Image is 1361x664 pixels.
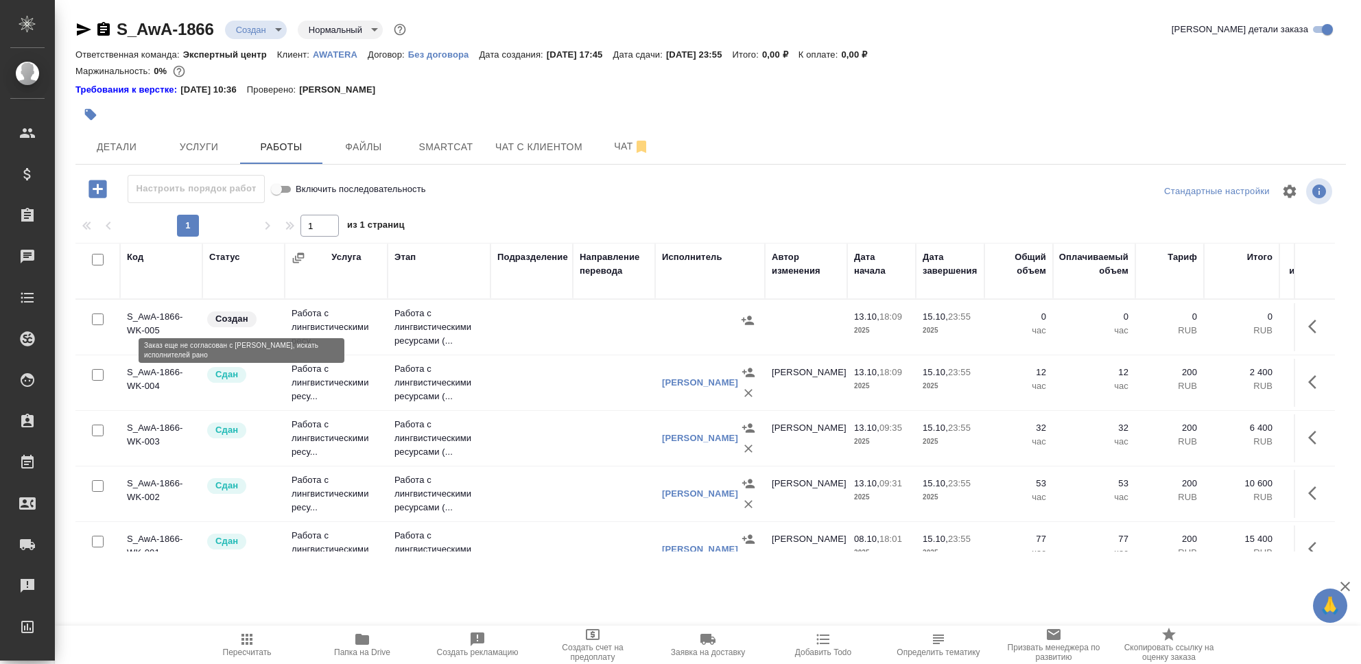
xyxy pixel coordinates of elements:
[923,490,978,504] p: 2025
[854,435,909,449] p: 2025
[215,479,238,493] p: Сдан
[1142,477,1197,490] p: 200
[120,470,202,518] td: S_AwA-1866-WK-002
[292,251,305,265] button: Сгруппировать
[127,250,143,264] div: Код
[391,21,409,38] button: Доп статусы указывают на важность/срочность заказа
[1142,490,1197,504] p: RUB
[841,49,877,60] p: 0,00 ₽
[285,522,388,577] td: Работа с лингвистическими ресу...
[1060,435,1128,449] p: час
[854,423,879,433] p: 13.10,
[248,139,314,156] span: Работы
[738,438,759,459] button: Удалить
[879,478,902,488] p: 09:31
[1211,546,1273,560] p: RUB
[879,367,902,377] p: 18:09
[737,310,758,331] button: Назначить
[738,418,759,438] button: Назначить
[923,534,948,544] p: 15.10,
[232,24,270,36] button: Создан
[1286,250,1348,292] div: Прогресс исполнителя в SC
[1247,250,1273,264] div: Итого
[1306,178,1335,204] span: Посмотреть информацию
[765,525,847,573] td: [PERSON_NAME]
[215,312,248,326] p: Создан
[215,423,238,437] p: Сдан
[738,362,759,383] button: Назначить
[666,49,733,60] p: [DATE] 23:55
[166,139,232,156] span: Услуги
[394,473,484,514] p: Работа с лингвистическими ресурсами (...
[495,139,582,156] span: Чат с клиентом
[299,83,386,97] p: [PERSON_NAME]
[765,470,847,518] td: [PERSON_NAME]
[923,250,978,278] div: Дата завершения
[75,49,183,60] p: Ответственная команда:
[206,421,278,440] div: Менеджер проверил работу исполнителя, передает ее на следующий этап
[413,139,479,156] span: Smartcat
[225,21,287,39] div: Создан
[313,48,368,60] a: AWATERA
[991,366,1046,379] p: 12
[75,66,154,76] p: Маржинальность:
[331,250,361,264] div: Услуга
[1273,175,1306,208] span: Настроить таблицу
[331,139,397,156] span: Файлы
[948,423,971,433] p: 23:55
[738,529,759,549] button: Назначить
[923,435,978,449] p: 2025
[991,532,1046,546] p: 77
[1211,421,1273,435] p: 6 400
[1060,546,1128,560] p: час
[1142,546,1197,560] p: RUB
[1211,366,1273,379] p: 2 400
[1142,324,1197,337] p: RUB
[762,49,798,60] p: 0,00 ₽
[923,311,948,322] p: 15.10,
[285,300,388,355] td: Работа с лингвистическими ресу...
[923,478,948,488] p: 15.10,
[1060,379,1128,393] p: час
[1211,310,1273,324] p: 0
[206,477,278,495] div: Менеджер проверил работу исполнителя, передает ее на следующий этап
[1211,490,1273,504] p: RUB
[313,49,368,60] p: AWATERA
[1168,250,1197,264] div: Тариф
[215,368,238,381] p: Сдан
[75,21,92,38] button: Скопировать ссылку для ЯМессенджера
[285,355,388,410] td: Работа с лингвистическими ресу...
[854,311,879,322] p: 13.10,
[854,367,879,377] p: 13.10,
[408,48,480,60] a: Без договора
[120,525,202,573] td: S_AwA-1866-WK-001
[1060,490,1128,504] p: час
[154,66,170,76] p: 0%
[120,359,202,407] td: S_AwA-1866-WK-004
[948,534,971,544] p: 23:55
[854,379,909,393] p: 2025
[1142,421,1197,435] p: 200
[991,435,1046,449] p: час
[854,250,909,278] div: Дата начала
[854,324,909,337] p: 2025
[209,250,240,264] div: Статус
[948,367,971,377] p: 23:55
[1060,421,1128,435] p: 32
[948,478,971,488] p: 23:55
[394,307,484,348] p: Работа с лингвистическими ресурсами (...
[879,423,902,433] p: 09:35
[1300,421,1333,454] button: Здесь прячутся важные кнопки
[738,383,759,403] button: Удалить
[738,549,759,570] button: Удалить
[1060,310,1128,324] p: 0
[1142,532,1197,546] p: 200
[1211,379,1273,393] p: RUB
[879,311,902,322] p: 18:09
[298,21,383,39] div: Создан
[1142,379,1197,393] p: RUB
[733,49,762,60] p: Итого:
[948,311,971,322] p: 23:55
[991,310,1046,324] p: 0
[170,62,188,80] button: 34800.00 RUB;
